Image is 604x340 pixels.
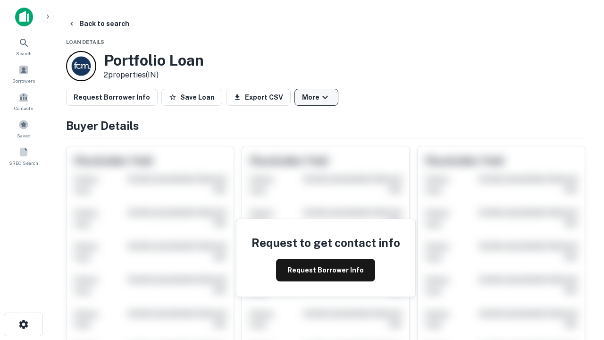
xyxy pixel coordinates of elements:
[66,39,104,45] span: Loan Details
[3,143,44,169] a: SREO Search
[3,116,44,141] a: Saved
[3,88,44,114] a: Contacts
[66,89,158,106] button: Request Borrower Info
[15,8,33,26] img: capitalize-icon.png
[252,234,400,251] h4: Request to get contact info
[276,259,375,281] button: Request Borrower Info
[557,234,604,280] iframe: Chat Widget
[17,132,31,139] span: Saved
[9,159,38,167] span: SREO Search
[294,89,338,106] button: More
[161,89,222,106] button: Save Loan
[226,89,291,106] button: Export CSV
[12,77,35,85] span: Borrowers
[3,34,44,59] a: Search
[64,15,133,32] button: Back to search
[66,117,585,134] h4: Buyer Details
[104,51,204,69] h3: Portfolio Loan
[3,61,44,86] a: Borrowers
[14,104,33,112] span: Contacts
[104,69,204,81] p: 2 properties (IN)
[16,50,32,57] span: Search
